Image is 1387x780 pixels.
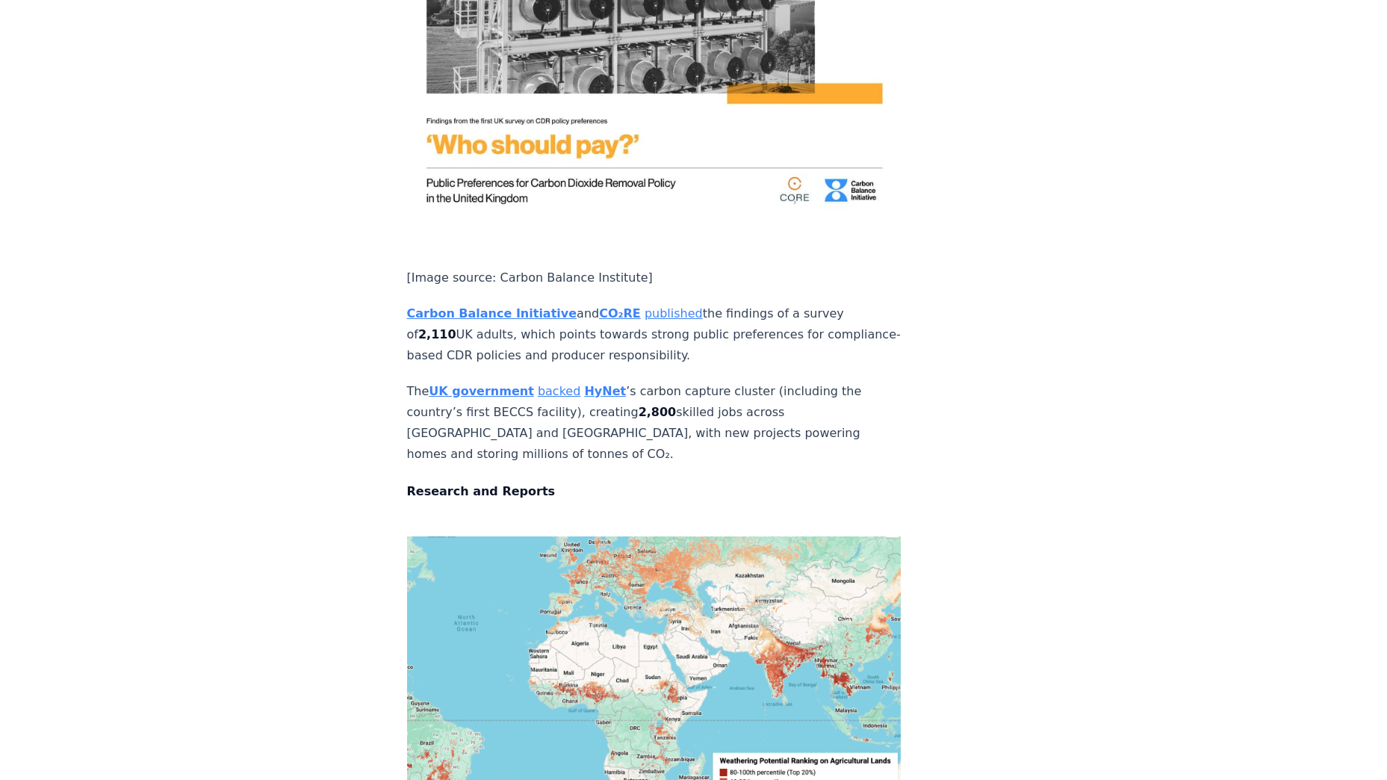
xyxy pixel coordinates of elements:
a: backed [538,384,580,398]
p: and the findings of a survey of UK adults, which points towards strong public preferences for com... [407,303,902,366]
strong: 2,800 [639,405,677,419]
a: HyNet [584,384,626,398]
p: [Image source: Carbon Balance Institute] [407,267,902,288]
a: published [645,306,703,321]
a: Carbon Balance Initiative [407,306,577,321]
strong: 2,110 [418,327,456,341]
a: CO₂RE [599,306,641,321]
strong: Research and Reports [407,484,556,498]
a: UK government [429,384,534,398]
p: The ’s carbon capture cluster (including the country’s first BECCS facility), creating skilled jo... [407,381,902,465]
